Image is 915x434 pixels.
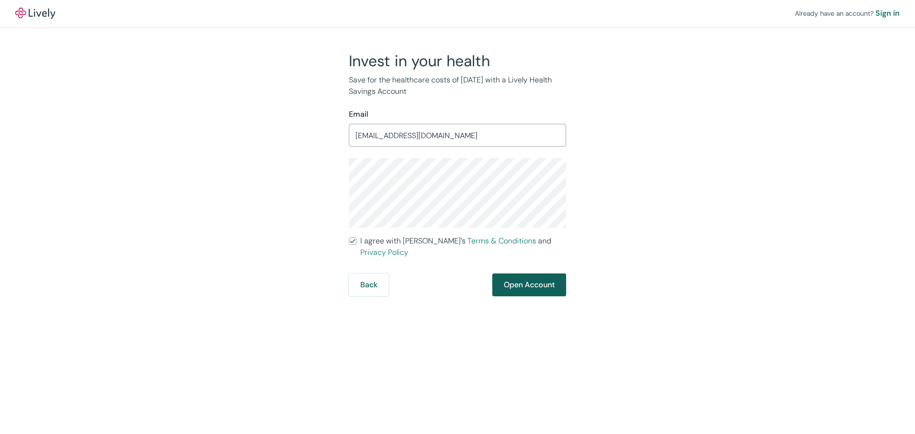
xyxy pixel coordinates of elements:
p: Save for the healthcare costs of [DATE] with a Lively Health Savings Account [349,74,566,97]
button: Back [349,273,389,296]
label: Email [349,109,368,120]
h2: Invest in your health [349,51,566,71]
span: I agree with [PERSON_NAME]’s and [360,235,566,258]
button: Open Account [492,273,566,296]
a: LivelyLively [15,8,55,19]
a: Sign in [875,8,900,19]
a: Privacy Policy [360,247,408,257]
div: Already have an account? [795,8,900,19]
a: Terms & Conditions [468,236,536,246]
img: Lively [15,8,55,19]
